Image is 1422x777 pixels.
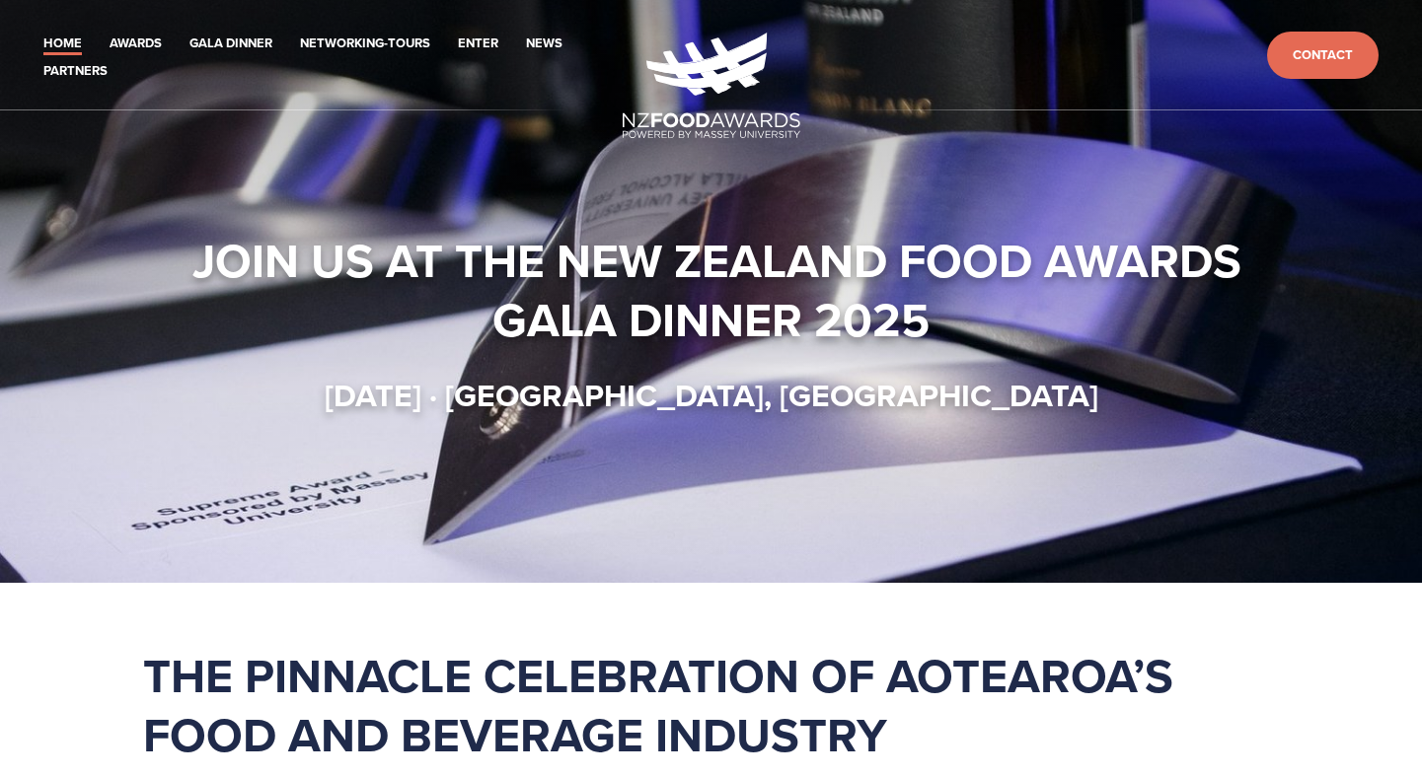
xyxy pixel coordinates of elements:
a: Enter [458,33,498,55]
h1: The pinnacle celebration of Aotearoa’s food and beverage industry [143,646,1280,764]
a: Awards [110,33,162,55]
a: News [526,33,562,55]
strong: Join us at the New Zealand Food Awards Gala Dinner 2025 [192,226,1253,354]
a: Networking-Tours [300,33,430,55]
a: Gala Dinner [189,33,272,55]
a: Partners [43,60,108,83]
a: Home [43,33,82,55]
strong: [DATE] · [GEOGRAPHIC_DATA], [GEOGRAPHIC_DATA] [325,372,1098,418]
a: Contact [1267,32,1379,80]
